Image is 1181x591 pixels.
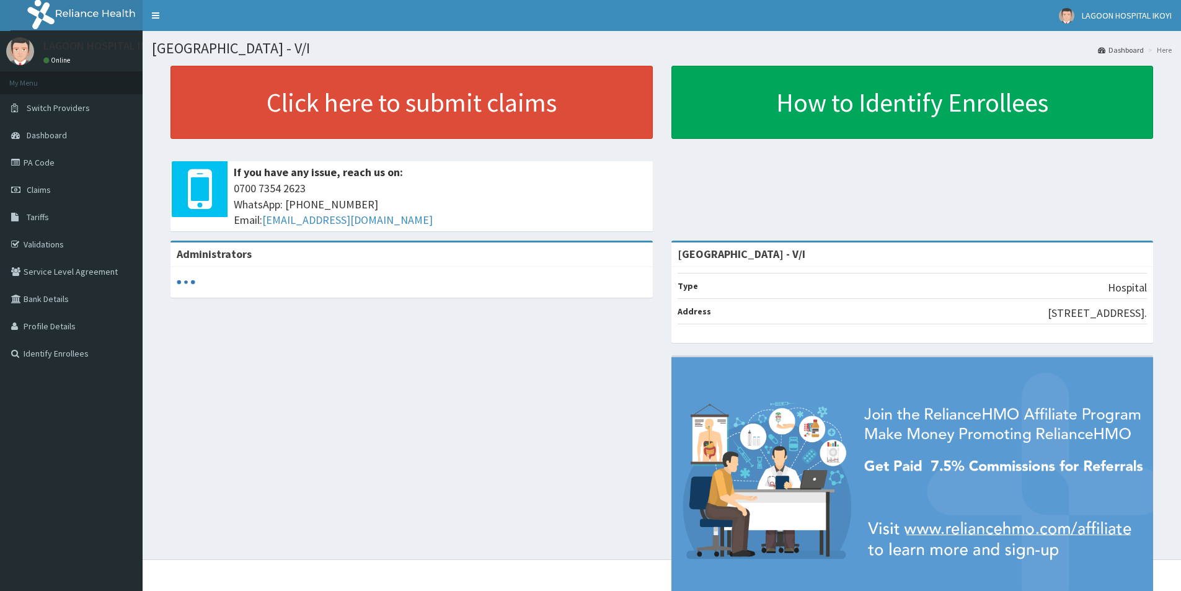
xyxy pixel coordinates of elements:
b: Administrators [177,247,252,261]
img: User Image [1059,8,1074,24]
a: Online [43,56,73,64]
span: Claims [27,184,51,195]
strong: [GEOGRAPHIC_DATA] - V/I [678,247,805,261]
li: Here [1145,45,1172,55]
span: LAGOON HOSPITAL IKOYI [1082,10,1172,21]
p: Hospital [1108,280,1147,296]
a: [EMAIL_ADDRESS][DOMAIN_NAME] [262,213,433,227]
b: Address [678,306,711,317]
svg: audio-loading [177,273,195,291]
a: Click here to submit claims [170,66,653,139]
a: How to Identify Enrollees [671,66,1154,139]
p: [STREET_ADDRESS]. [1048,305,1147,321]
span: 0700 7354 2623 WhatsApp: [PHONE_NUMBER] Email: [234,180,647,228]
span: Tariffs [27,211,49,223]
a: Dashboard [1098,45,1144,55]
span: Dashboard [27,130,67,141]
b: If you have any issue, reach us on: [234,165,403,179]
p: LAGOON HOSPITAL IKOYI [43,40,163,51]
span: Switch Providers [27,102,90,113]
h1: [GEOGRAPHIC_DATA] - V/I [152,40,1172,56]
b: Type [678,280,698,291]
img: User Image [6,37,34,65]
